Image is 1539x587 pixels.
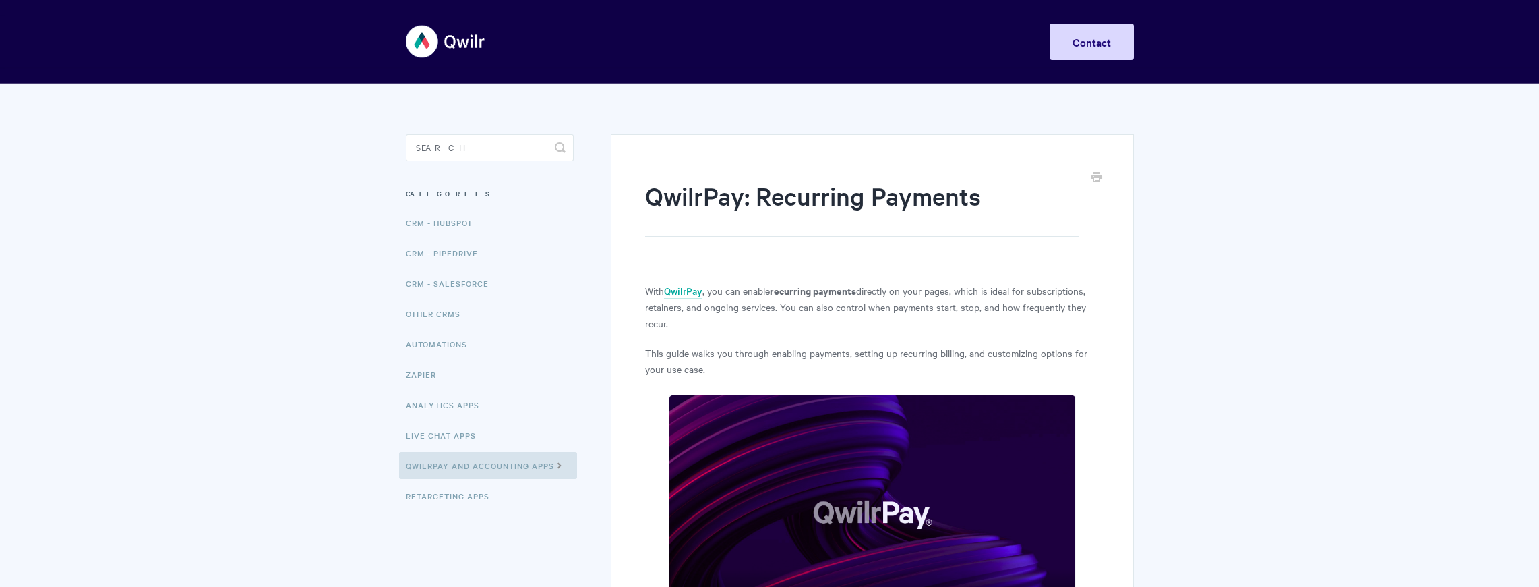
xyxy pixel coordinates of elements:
a: Print this Article [1091,171,1102,186]
a: Contact [1050,24,1134,60]
a: QwilrPay [664,284,702,299]
a: Automations [406,331,477,358]
img: Qwilr Help Center [406,16,486,67]
a: Analytics Apps [406,391,489,418]
h1: QwilrPay: Recurring Payments [645,179,1079,237]
p: This guide walks you through enabling payments, setting up recurring billing, and customizing opt... [645,345,1099,377]
a: Retargeting Apps [406,482,500,509]
a: Other CRMs [406,300,471,327]
strong: recurring payments [770,283,856,298]
input: Search [406,134,574,161]
a: CRM - Pipedrive [406,240,488,267]
a: Zapier [406,361,446,388]
p: With , you can enable directly on your pages, which is ideal for subscriptions, retainers, and on... [645,283,1099,331]
a: CRM - Salesforce [406,270,499,297]
a: QwilrPay and Accounting Apps [399,452,577,479]
a: Live Chat Apps [406,422,486,449]
a: CRM - HubSpot [406,209,483,236]
h3: Categories [406,181,574,206]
